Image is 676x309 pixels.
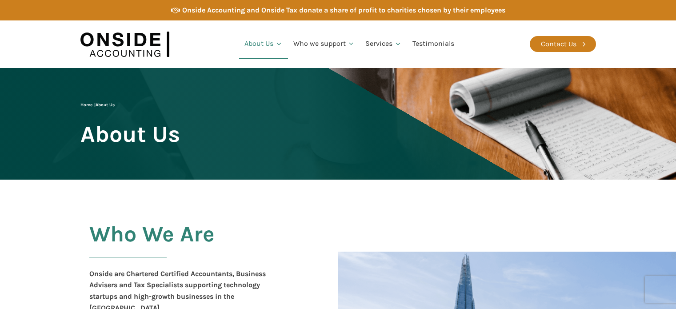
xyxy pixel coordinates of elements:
[541,38,576,50] div: Contact Us
[80,122,180,146] span: About Us
[80,102,115,108] span: |
[288,29,360,59] a: Who we support
[530,36,596,52] a: Contact Us
[80,27,169,61] img: Onside Accounting
[407,29,460,59] a: Testimonials
[239,29,288,59] a: About Us
[182,4,505,16] div: Onside Accounting and Onside Tax donate a share of profit to charities chosen by their employees
[96,102,115,108] span: About Us
[360,29,407,59] a: Services
[80,102,92,108] a: Home
[89,222,215,268] h2: Who We Are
